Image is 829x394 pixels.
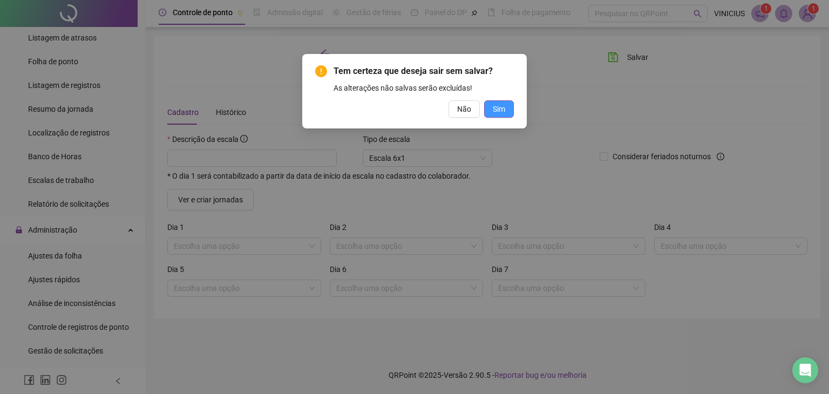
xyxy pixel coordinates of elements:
button: Não [449,100,480,118]
span: Sim [493,103,505,115]
button: Sim [484,100,514,118]
span: Não [457,103,471,115]
span: Tem certeza que deseja sair sem salvar? [334,66,493,76]
span: exclamation-circle [315,65,327,77]
div: Open Intercom Messenger [792,357,818,383]
span: As alterações não salvas serão excluídas! [334,84,472,92]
